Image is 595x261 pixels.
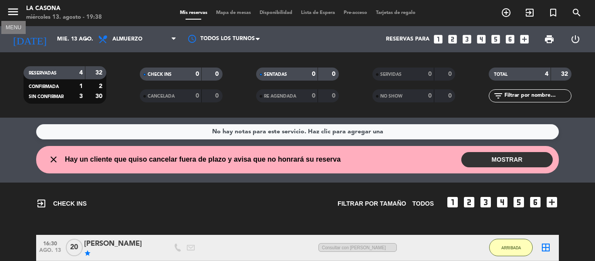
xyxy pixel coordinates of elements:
[448,93,453,99] strong: 0
[79,70,83,76] strong: 4
[489,239,533,256] button: ARRIBADA
[95,93,104,99] strong: 30
[386,36,429,42] span: Reservas para
[264,72,287,77] span: SENTADAS
[428,71,432,77] strong: 0
[380,94,402,98] span: NO SHOW
[544,34,554,44] span: print
[462,195,476,209] i: looks_two
[95,70,104,76] strong: 32
[79,93,83,99] strong: 3
[36,198,47,209] i: exit_to_app
[1,23,26,31] div: MENU
[148,72,172,77] span: CHECK INS
[570,34,581,44] i: power_settings_new
[561,71,570,77] strong: 32
[495,195,509,209] i: looks_4
[7,5,20,21] button: menu
[512,195,526,209] i: looks_5
[26,13,102,22] div: miércoles 13. agosto - 19:38
[501,245,521,250] span: ARRIBADA
[65,154,341,165] span: Hay un cliente que quiso cancelar fuera de plazo y avisa que no honrará su reserva
[541,242,551,253] i: border_all
[332,71,337,77] strong: 0
[504,34,516,45] i: looks_6
[81,34,91,44] i: arrow_drop_down
[548,7,558,18] i: turned_in_not
[338,199,406,209] span: Filtrar por tamaño
[494,72,507,77] span: TOTAL
[26,4,102,13] div: La Casona
[493,91,504,101] i: filter_list
[7,30,53,49] i: [DATE]
[490,34,501,45] i: looks_5
[428,93,432,99] strong: 0
[84,238,158,250] div: [PERSON_NAME]
[448,71,453,77] strong: 0
[148,94,175,98] span: CANCELADA
[196,71,199,77] strong: 0
[297,10,339,15] span: Lista de Espera
[312,71,315,77] strong: 0
[176,10,212,15] span: Mis reservas
[476,34,487,45] i: looks_4
[433,34,444,45] i: looks_one
[461,34,473,45] i: looks_3
[39,247,61,258] span: ago. 13
[447,34,458,45] i: looks_two
[264,94,296,98] span: RE AGENDADA
[36,198,87,209] span: CHECK INS
[318,243,397,252] span: Consultar con [PERSON_NAME]
[479,195,493,209] i: looks_3
[545,71,548,77] strong: 4
[412,199,434,209] span: TODOS
[372,10,420,15] span: Tarjetas de regalo
[212,127,383,137] div: No hay notas para este servicio. Haz clic para agregar una
[332,93,337,99] strong: 0
[255,10,297,15] span: Disponibilidad
[312,93,315,99] strong: 0
[196,93,199,99] strong: 0
[446,195,460,209] i: looks_one
[562,26,588,52] div: LOG OUT
[212,10,255,15] span: Mapa de mesas
[29,95,64,99] span: SIN CONFIRMAR
[524,7,535,18] i: exit_to_app
[39,238,61,248] span: 16:30
[519,34,530,45] i: add_box
[571,7,582,18] i: search
[380,72,402,77] span: SERVIDAS
[461,152,553,167] button: MOSTRAR
[7,5,20,18] i: menu
[545,195,559,209] i: add_box
[501,7,511,18] i: add_circle_outline
[29,85,59,89] span: CONFIRMADA
[215,71,220,77] strong: 0
[215,93,220,99] strong: 0
[84,250,91,257] i: star
[29,71,57,75] span: RESERVADAS
[339,10,372,15] span: Pre-acceso
[504,91,571,101] input: Filtrar por nombre...
[66,239,83,256] span: 20
[79,83,83,89] strong: 1
[112,36,142,42] span: Almuerzo
[99,83,104,89] strong: 2
[528,195,542,209] i: looks_6
[48,154,59,165] i: close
